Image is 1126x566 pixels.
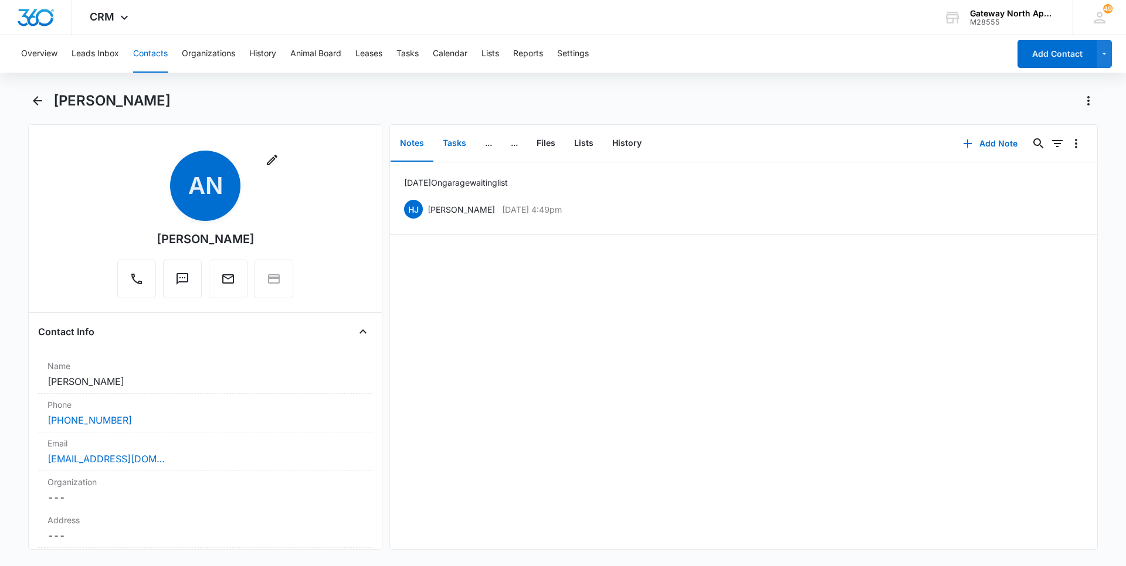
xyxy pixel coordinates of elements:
p: [DATE] On garage waiting list [404,176,508,189]
button: ... [501,125,527,162]
span: CRM [90,11,114,23]
button: Contacts [133,35,168,73]
div: account id [970,18,1056,26]
h4: Contact Info [38,325,94,339]
button: Close [354,322,372,341]
button: Leases [355,35,382,73]
button: Overview [21,35,57,73]
div: Email[EMAIL_ADDRESS][DOMAIN_NAME] [38,432,372,471]
button: Calendar [433,35,467,73]
span: HJ [404,200,423,219]
button: Actions [1079,91,1098,110]
button: Animal Board [290,35,341,73]
button: Add Note [951,129,1029,158]
button: Settings [557,35,589,73]
button: Text [163,260,202,298]
button: Notes [391,125,433,162]
button: Back [28,91,46,110]
div: Organization--- [38,471,372,509]
button: Reports [513,35,543,73]
button: Email [209,260,247,298]
h1: [PERSON_NAME] [53,92,171,110]
label: Organization [48,476,363,488]
button: Files [527,125,565,162]
dd: [PERSON_NAME] [48,374,363,388]
div: account name [970,9,1056,18]
button: Tasks [396,35,419,73]
button: Lists [565,125,603,162]
div: Address--- [38,509,372,548]
button: Call [117,260,156,298]
button: History [249,35,276,73]
div: Name[PERSON_NAME] [38,355,372,394]
label: Phone [48,398,363,411]
a: [EMAIL_ADDRESS][DOMAIN_NAME] [48,452,165,466]
button: Leads Inbox [72,35,119,73]
a: [PHONE_NUMBER] [48,413,132,427]
label: Email [48,437,363,449]
span: 49 [1103,4,1113,13]
dd: --- [48,529,363,543]
div: Phone[PHONE_NUMBER] [38,394,372,432]
span: AN [170,151,240,221]
div: notifications count [1103,4,1113,13]
button: Search... [1029,134,1048,153]
dd: --- [48,490,363,504]
button: Lists [481,35,499,73]
a: Text [163,278,202,288]
button: History [603,125,651,162]
label: Address [48,514,363,526]
p: [PERSON_NAME] [428,203,495,216]
label: Name [48,360,363,372]
button: ... [476,125,501,162]
button: Filters [1048,134,1067,153]
a: Call [117,278,156,288]
button: Add Contact [1018,40,1097,68]
button: Overflow Menu [1067,134,1086,153]
p: [DATE] 4:49pm [502,203,562,216]
a: Email [209,278,247,288]
button: Organizations [182,35,235,73]
div: [PERSON_NAME] [157,230,255,248]
button: Tasks [433,125,476,162]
